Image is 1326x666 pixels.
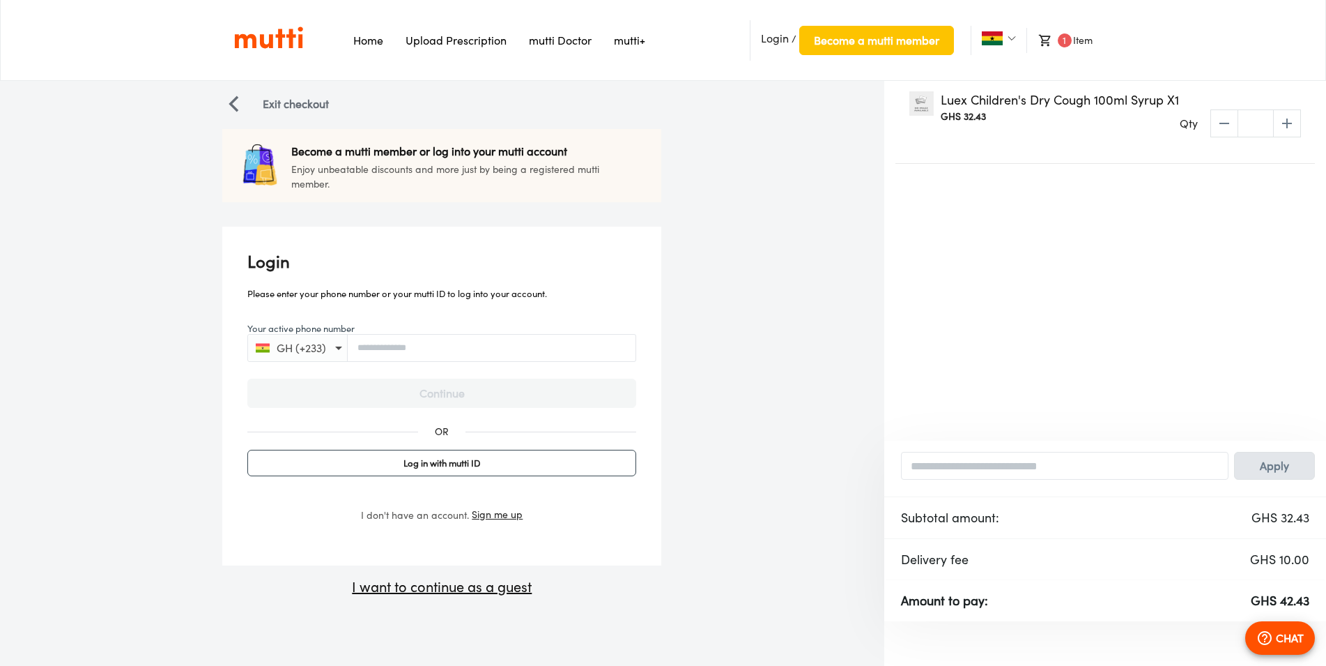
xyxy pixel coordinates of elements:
p: Subtotal amount: [901,508,999,527]
a: Navigates to Home Page [353,33,383,47]
button: CHAT [1245,621,1315,655]
button: Become a mutti member [799,26,954,55]
a: Navigates to mutti+ page [614,33,645,47]
div: I don't have an account. [247,506,636,524]
a: Navigates to mutti doctor website [529,33,592,47]
p: Become a mutti member or log into your mutti account [291,143,608,160]
div: OR [426,416,457,447]
a: Navigates to Prescription Upload Page [406,33,507,47]
p: CHAT [1276,630,1304,646]
button: GH (+233) [250,338,341,358]
button: Sign me up [472,506,523,524]
span: increase [1273,109,1301,137]
img: Ghana [982,31,1003,45]
label: Your active phone number [247,321,355,335]
p: Amount to pay: [901,591,988,610]
li: / [750,20,954,61]
p: Login [247,249,636,274]
p: Delivery fee [901,550,969,569]
p: GHS 42.43 [1251,591,1309,610]
button: Log in with mutti ID [247,450,636,476]
p: GHS 32.43 [1251,508,1309,527]
img: Luex Children's Dry Cough 100ml Syrup X1 [909,91,934,116]
img: package icon [238,144,280,186]
li: Item [1026,28,1092,53]
img: Logo [234,26,303,50]
div: GHS 32.43 [941,109,986,153]
p: Exit checkout [263,96,329,112]
p: Enjoy unbeatable discounts and more just by being a registered mutti member. [291,162,608,191]
a: Link on the logo navigates to HomePage [234,26,303,50]
span: Log in with mutti ID [254,455,630,471]
span: Login [761,31,789,45]
p: Luex Children's Dry Cough 100ml Syrup X1 [941,91,1265,109]
p: I want to continue as a guest [222,577,661,598]
img: Dropdown [1008,34,1016,43]
p: Qty [1180,115,1198,132]
p: GHS 10.00 [1250,550,1309,569]
span: Become a mutti member [814,31,939,50]
img: Navigate Left [225,96,242,112]
span: 1 [1058,33,1072,47]
button: Navigate LeftExit checkout [222,91,334,116]
p: Please enter your phone number or your mutti ID to log into your account. [247,285,636,302]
